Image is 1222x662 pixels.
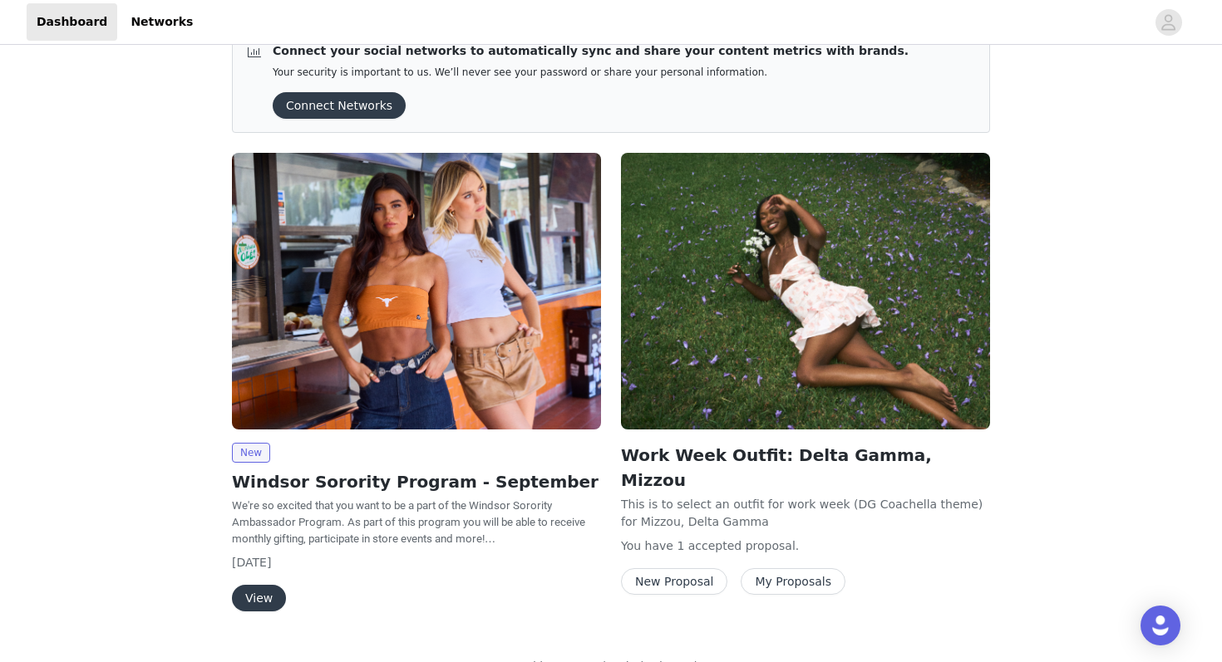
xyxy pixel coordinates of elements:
a: View [232,592,286,605]
div: avatar [1160,9,1176,36]
h2: Work Week Outfit: Delta Gamma, Mizzou [621,443,990,493]
button: New Proposal [621,568,727,595]
button: My Proposals [741,568,845,595]
p: You have 1 accepted proposal . [621,537,990,555]
h2: Windsor Sorority Program - September [232,469,601,494]
div: Open Intercom Messenger [1141,606,1180,645]
p: Your security is important to us. We’ll never see your password or share your personal information. [273,66,909,79]
span: [DATE] [232,556,271,569]
img: Windsor [621,153,990,429]
img: Windsor [232,153,601,429]
p: Connect your social networks to automatically sync and share your content metrics with brands. [273,42,909,60]
span: We're so excited that you want to be a part of the Windsor Sorority Ambassador Program. As part o... [232,499,585,545]
a: Dashboard [27,3,117,41]
a: Networks [121,3,203,41]
button: View [232,585,286,611]
span: New [232,443,270,463]
button: Connect Networks [273,92,406,119]
p: This is to select an outfit for work week (DG Coachella theme) for Mizzou, Delta Gamma [621,496,990,531]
